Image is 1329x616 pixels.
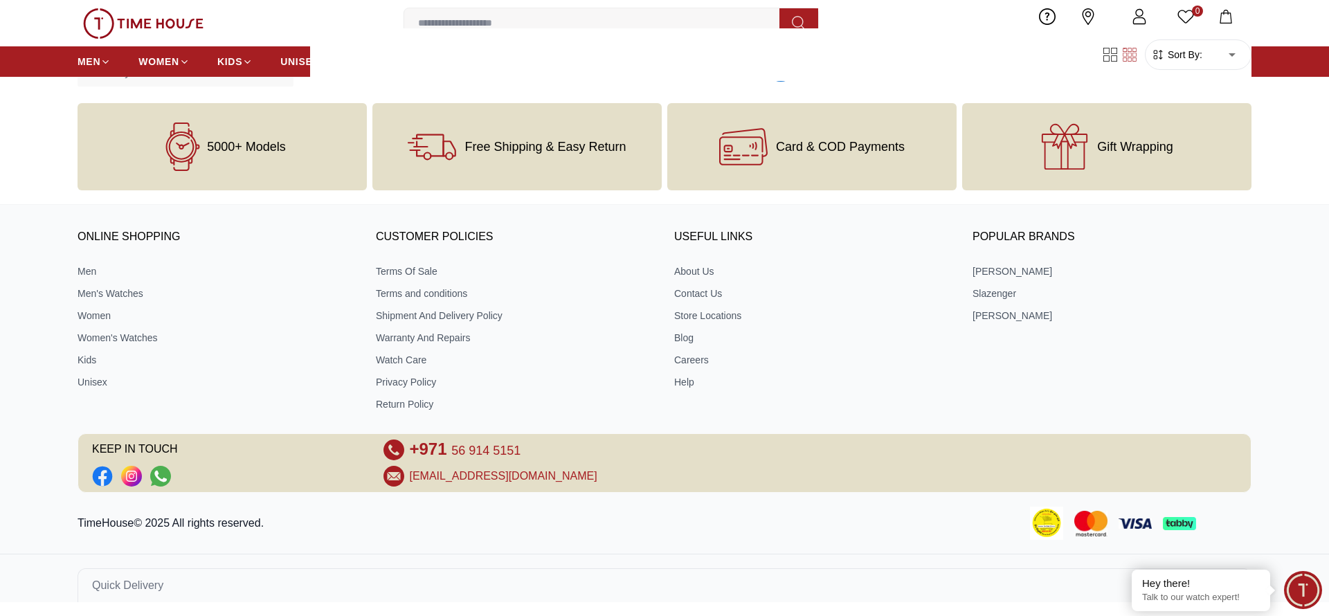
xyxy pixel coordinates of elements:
[78,331,356,345] a: Women's Watches
[376,331,655,345] a: Warranty And Repairs
[78,375,356,389] a: Unisex
[138,49,190,74] a: WOMEN
[451,444,521,458] span: 56 914 5151
[1209,26,1243,37] span: My Bag
[973,264,1251,278] a: [PERSON_NAME]
[1192,6,1203,17] span: 0
[376,227,655,248] h3: CUSTOMER POLICIES
[92,466,113,487] li: Facebook
[217,49,253,74] a: KIDS
[78,55,100,69] span: MEN
[674,309,953,323] a: Store Locations
[1207,518,1240,529] img: Tamara Payment
[78,264,356,278] a: Men
[121,466,142,487] a: Social Link
[1165,48,1202,62] span: Sort By:
[1066,28,1110,38] span: Our Stores
[1151,48,1202,62] button: Sort By:
[280,55,319,69] span: UNISEX
[674,331,953,345] a: Blog
[674,287,953,300] a: Contact Us
[674,264,953,278] a: About Us
[280,49,329,74] a: UNISEX
[1030,507,1063,540] img: Consumer Payment
[92,440,364,460] span: KEEP IN TOUCH
[973,287,1251,300] a: Slazenger
[1097,140,1173,154] span: Gift Wrapping
[78,227,356,248] h3: ONLINE SHOPPING
[1142,592,1260,604] p: Talk to our watch expert!
[78,515,269,532] p: TimeHouse© 2025 All rights reserved.
[78,309,356,323] a: Women
[1168,28,1203,38] span: Wishlist
[1032,6,1063,41] a: Help
[78,287,356,300] a: Men's Watches
[1119,518,1152,529] img: Visa
[376,287,655,300] a: Terms and conditions
[138,55,179,69] span: WOMEN
[207,140,286,154] span: 5000+ Models
[1284,571,1322,609] div: Chat Widget
[78,49,111,74] a: MEN
[1142,577,1260,590] div: Hey there!
[1163,517,1196,530] img: Tabby Payment
[1074,511,1107,536] img: Mastercard
[376,264,655,278] a: Terms Of Sale
[973,227,1251,248] h3: Popular Brands
[674,375,953,389] a: Help
[674,353,953,367] a: Careers
[150,466,171,487] a: Social Link
[1035,28,1060,38] span: Help
[217,55,242,69] span: KIDS
[1206,7,1246,39] button: My Bag
[83,8,204,39] img: ...
[1166,6,1206,41] a: 0Wishlist
[92,577,163,594] span: Quick Delivery
[92,466,113,487] a: Social Link
[376,397,655,411] a: Return Policy
[1063,6,1113,41] a: Our Stores
[464,140,626,154] span: Free Shipping & Easy Return
[674,227,953,248] h3: USEFUL LINKS
[776,140,905,154] span: Card & COD Payments
[1116,28,1163,38] span: My Account
[376,309,655,323] a: Shipment And Delivery Policy
[78,353,356,367] a: Kids
[410,440,521,460] a: +971 56 914 5151
[410,468,597,484] a: [EMAIL_ADDRESS][DOMAIN_NAME]
[376,353,655,367] a: Watch Care
[376,375,655,389] a: Privacy Policy
[973,309,1251,323] a: [PERSON_NAME]
[78,568,1251,602] button: Quick Delivery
